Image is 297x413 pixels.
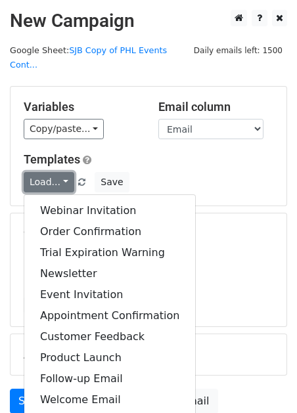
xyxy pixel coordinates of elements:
[24,221,195,242] a: Order Confirmation
[24,326,195,347] a: Customer Feedback
[189,43,287,58] span: Daily emails left: 1500
[24,347,195,368] a: Product Launch
[24,389,195,410] a: Welcome Email
[10,45,167,70] small: Google Sheet:
[10,10,287,32] h2: New Campaign
[24,242,195,263] a: Trial Expiration Warning
[158,100,273,114] h5: Email column
[24,152,80,166] a: Templates
[24,263,195,284] a: Newsletter
[24,305,195,326] a: Appointment Confirmation
[24,119,104,139] a: Copy/paste...
[231,350,297,413] iframe: Chat Widget
[10,45,167,70] a: SJB Copy of PHL Events Cont...
[24,284,195,305] a: Event Invitation
[24,172,74,192] a: Load...
[24,200,195,221] a: Webinar Invitation
[24,368,195,389] a: Follow-up Email
[24,100,139,114] h5: Variables
[95,172,129,192] button: Save
[189,45,287,55] a: Daily emails left: 1500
